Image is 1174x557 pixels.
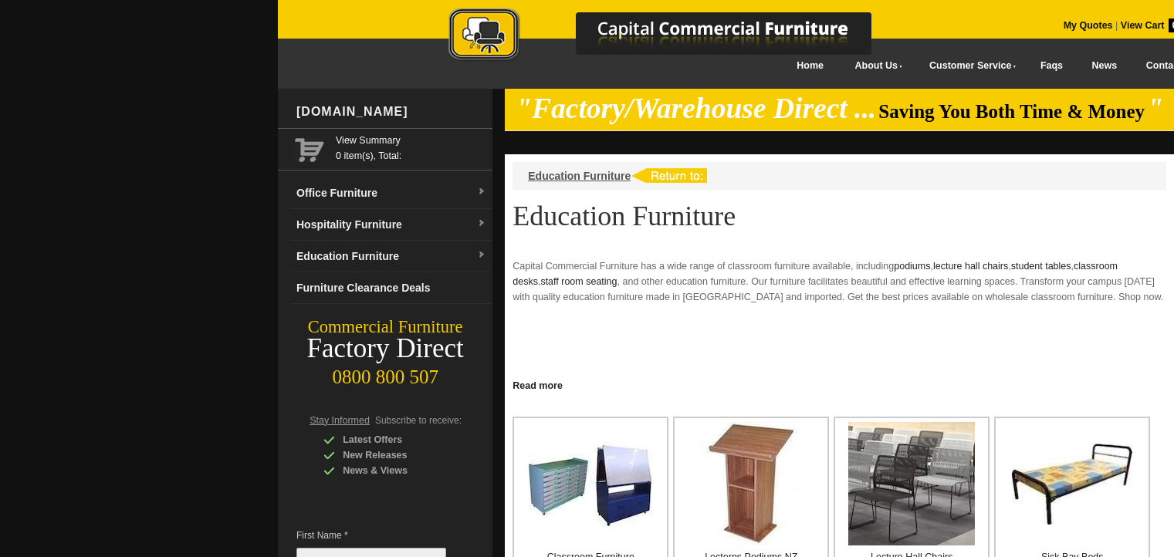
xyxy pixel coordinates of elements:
[540,276,617,287] a: staff room seating
[528,170,631,182] a: Education Furniture
[375,415,462,426] span: Subscribe to receive:
[323,447,470,463] div: New Releases
[290,177,492,209] a: Office Furnituredropdown
[290,241,492,272] a: Education Furnituredropdown
[894,261,930,272] a: podiums
[477,219,486,228] img: dropdown
[406,8,946,69] a: Capital Commercial Furniture Logo
[1078,49,1132,83] a: News
[516,93,876,124] em: "Factory/Warehouse Direct ...
[688,422,815,545] img: Lecterns Podiums NZ
[290,89,492,135] div: [DOMAIN_NAME]
[529,441,652,527] img: Classroom Furniture
[290,272,492,304] a: Furniture Clearance Deals
[848,422,975,545] img: Lecture Hall Chairs
[1026,49,1078,83] a: Faqs
[336,133,486,161] span: 0 item(s), Total:
[278,359,492,388] div: 0800 800 507
[631,168,707,183] img: return to
[323,463,470,478] div: News & Views
[1147,93,1163,124] em: "
[1064,20,1113,31] a: My Quotes
[513,201,1166,231] h1: Education Furniture
[323,432,470,447] div: Latest Offers
[505,374,1174,393] a: Click to read more
[296,528,458,543] span: First Name *
[477,251,486,260] img: dropdown
[1011,261,1071,272] a: student tables
[278,316,492,338] div: Commercial Furniture
[933,261,1008,272] a: lecture hall chairs
[513,258,1166,305] p: Capital Commercial Furniture has a wide range of classroom furniture available, including , , , ,...
[290,209,492,241] a: Hospitality Furnituredropdown
[477,187,486,197] img: dropdown
[878,101,1145,122] span: Saving You Both Time & Money
[336,133,486,148] a: View Summary
[310,415,370,426] span: Stay Informed
[912,49,1026,83] a: Customer Service
[1012,444,1132,525] img: Sick Bay Beds
[406,8,946,64] img: Capital Commercial Furniture Logo
[278,338,492,360] div: Factory Direct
